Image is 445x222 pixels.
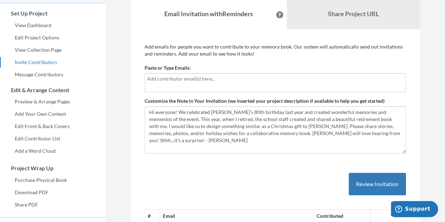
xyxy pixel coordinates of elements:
[328,10,379,18] b: Share Project URL
[0,10,106,17] h3: Set Up Project
[145,97,384,104] label: Customize the Note in Your Invitation (we inserted your project description if available to help ...
[147,75,403,83] input: Add contributor email(s) here...
[145,43,406,57] p: Add emails for people you want to contribute to your memory book. Our system will automatically s...
[0,165,106,171] h3: Project Wrap Up
[145,106,406,153] textarea: Hi everyone! We celebrated [PERSON_NAME]'s 80th birthday last year and created wonderful memories...
[0,87,106,93] h3: Edit & Arrange Content
[349,173,406,196] button: Review Invitation
[164,10,253,18] strong: Email Invitation with Reminders
[145,64,191,71] label: Paste or Type Emails:
[391,201,438,218] iframe: Opens a widget where you can chat to one of our agents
